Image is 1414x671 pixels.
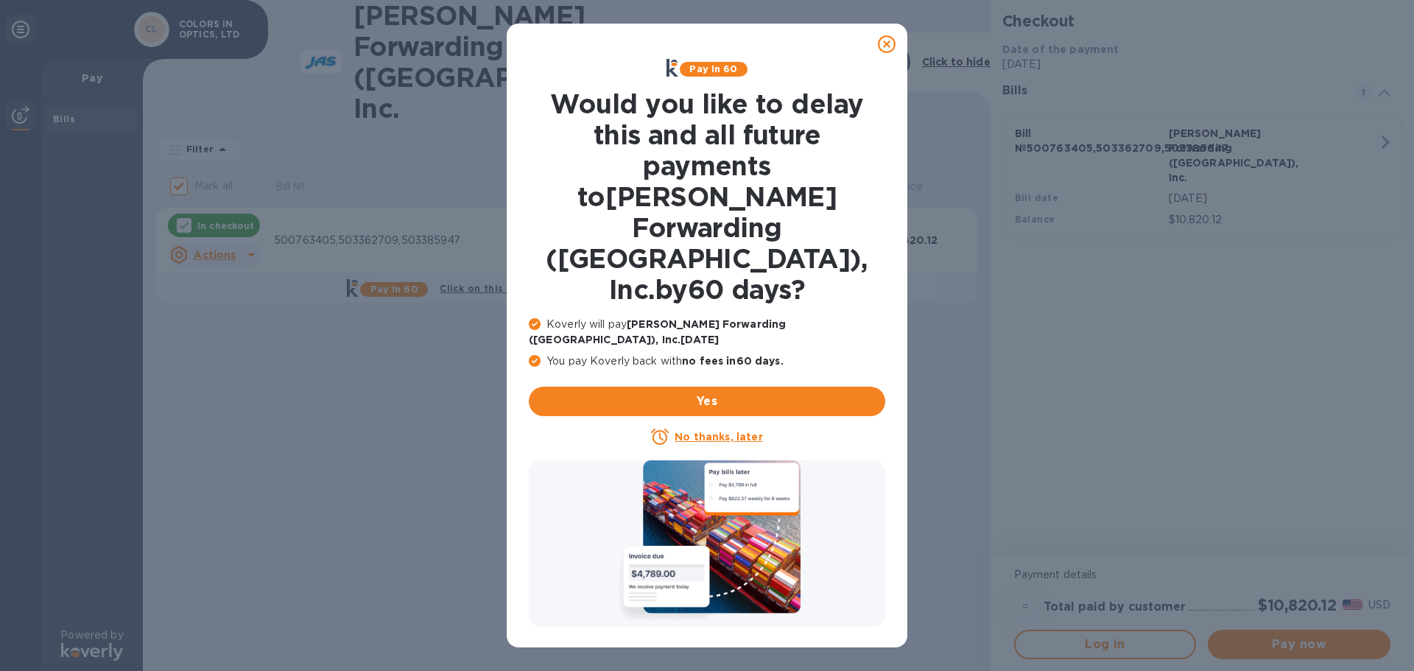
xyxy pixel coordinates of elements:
[529,387,885,416] button: Yes
[541,393,873,410] span: Yes
[529,354,885,369] p: You pay Koverly back with
[529,317,885,348] p: Koverly will pay
[675,431,762,443] u: No thanks, later
[529,318,786,345] b: [PERSON_NAME] Forwarding ([GEOGRAPHIC_DATA]), Inc. [DATE]
[682,355,783,367] b: no fees in 60 days .
[689,63,737,74] b: Pay in 60
[529,88,885,305] h1: Would you like to delay this and all future payments to [PERSON_NAME] Forwarding ([GEOGRAPHIC_DAT...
